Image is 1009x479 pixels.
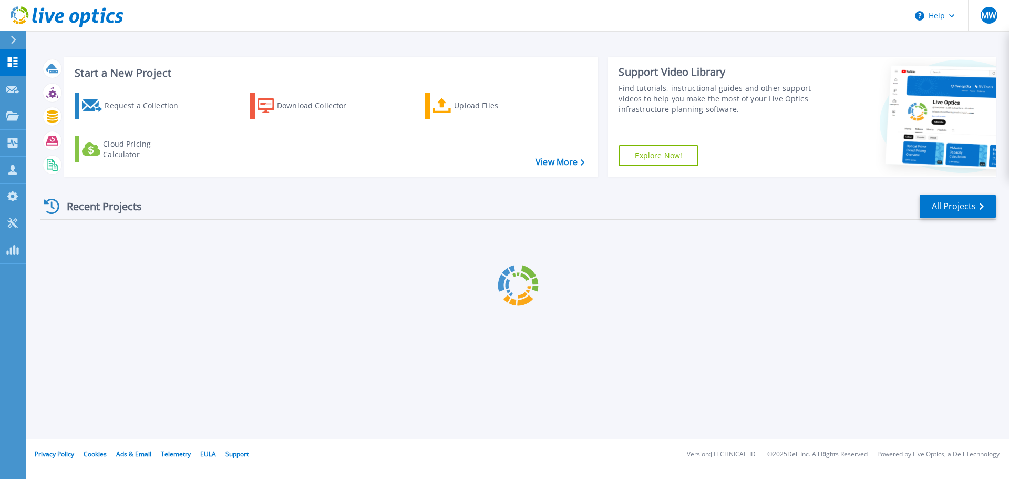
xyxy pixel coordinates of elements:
div: Recent Projects [40,193,156,219]
a: Explore Now! [619,145,698,166]
a: Upload Files [425,93,542,119]
li: © 2025 Dell Inc. All Rights Reserved [767,451,868,458]
a: Download Collector [250,93,367,119]
a: Telemetry [161,450,191,458]
a: Ads & Email [116,450,151,458]
a: Cookies [84,450,107,458]
div: Request a Collection [105,95,189,116]
div: Support Video Library [619,65,816,79]
div: Upload Files [454,95,538,116]
h3: Start a New Project [75,67,584,79]
a: EULA [200,450,216,458]
a: View More [536,157,584,167]
li: Powered by Live Optics, a Dell Technology [877,451,1000,458]
a: Request a Collection [75,93,192,119]
div: Download Collector [277,95,361,116]
span: MW [981,11,996,19]
a: All Projects [920,195,996,218]
li: Version: [TECHNICAL_ID] [687,451,758,458]
div: Find tutorials, instructional guides and other support videos to help you make the most of your L... [619,83,816,115]
a: Cloud Pricing Calculator [75,136,192,162]
div: Cloud Pricing Calculator [103,139,187,160]
a: Privacy Policy [35,450,74,458]
a: Support [225,450,249,458]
